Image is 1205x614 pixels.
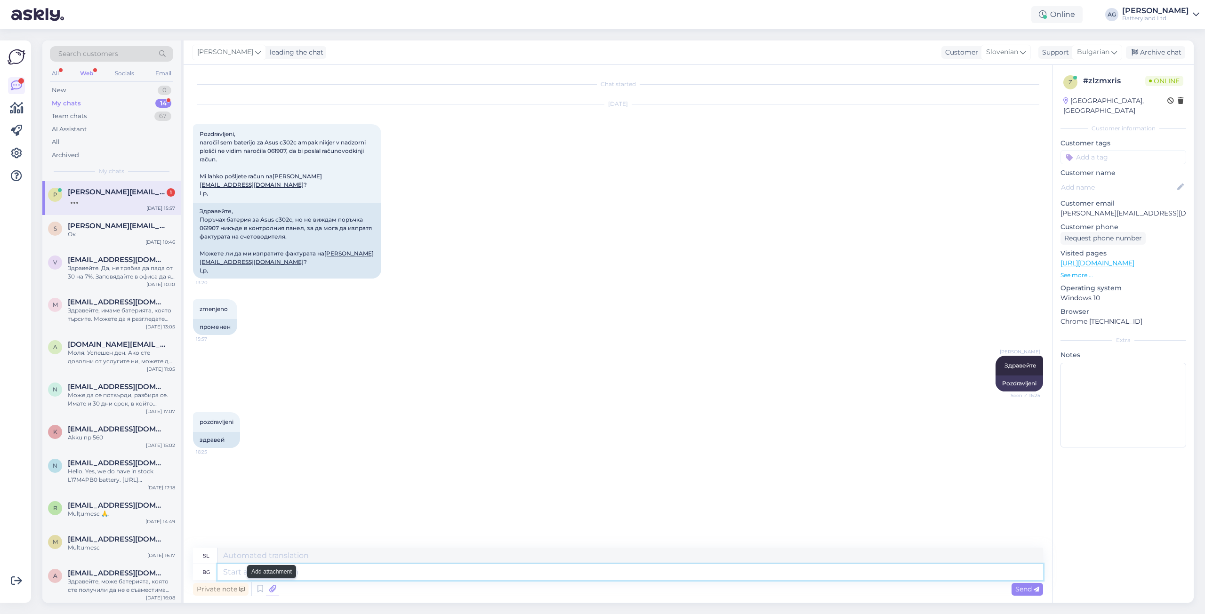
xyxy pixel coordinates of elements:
[68,340,166,349] span: aynur.nevruzi.london@gmail.com
[68,391,175,408] div: Може да се потвърди, разбира се. Имате и 30 дни срок, в който можете да върнете батерията, яко не...
[52,137,60,147] div: All
[193,432,240,448] div: здравей
[99,167,124,175] span: My chats
[193,583,249,596] div: Private note
[68,501,166,510] span: radulescupetre222@gmail.com
[1060,283,1186,293] p: Operating system
[1060,307,1186,317] p: Browser
[1004,362,1036,369] span: Здравейте
[68,467,175,484] div: Hello. Yes, we do have in stock L17M4PB0 battery. [URL][DOMAIN_NAME]
[146,408,175,415] div: [DATE] 17:07
[52,99,81,108] div: My chats
[68,349,175,366] div: Моля. Успешен ден. Ако сте доволни от услугите ни, можете да ни оставите оценка в Google на този ...
[147,484,175,491] div: [DATE] 17:18
[50,67,61,80] div: All
[200,130,367,197] span: Pozdravljeni, naročil sem baterijo za Asus c302c ampak nikjer v nadzorni plošči ne vidim naročila...
[1105,8,1118,21] div: AG
[197,47,253,57] span: [PERSON_NAME]
[1077,47,1109,57] span: Bulgarian
[1060,293,1186,303] p: Windows 10
[1038,48,1069,57] div: Support
[68,255,166,264] span: vwvalko@abv.bg
[1060,208,1186,218] p: [PERSON_NAME][EMAIL_ADDRESS][DOMAIN_NAME]
[53,343,57,351] span: a
[146,281,175,288] div: [DATE] 10:10
[78,67,95,80] div: Web
[251,567,292,576] small: Add attachment
[1015,585,1039,593] span: Send
[153,67,173,80] div: Email
[1122,7,1189,15] div: [PERSON_NAME]
[68,577,175,594] div: Здравейте, може батерията, която сте получили да не е съвместима или повредена. Може ли повече ин...
[200,305,228,312] span: zmenjeno
[68,306,175,323] div: Здравейте, имаме батерията, която търсите. Можете да я разгледате тук: [URL][DOMAIN_NAME]
[200,418,233,425] span: pozdravljeni
[53,572,57,579] span: a
[68,222,166,230] span: Stefanangelov@gbg.bg
[1083,75,1145,87] div: # zlzmxris
[196,448,231,455] span: 16:25
[146,442,175,449] div: [DATE] 15:02
[68,569,166,577] span: anderlic.m@gmail.com
[68,510,175,518] div: Mulțumesc 🙏.
[196,335,231,343] span: 15:57
[193,100,1043,108] div: [DATE]
[58,49,118,59] span: Search customers
[68,433,175,442] div: Akku np 560
[202,564,210,580] div: bg
[53,191,57,198] span: p
[193,80,1043,88] div: Chat started
[53,538,58,545] span: m
[147,552,175,559] div: [DATE] 16:17
[941,48,978,57] div: Customer
[1063,96,1167,116] div: [GEOGRAPHIC_DATA], [GEOGRAPHIC_DATA]
[266,48,323,57] div: leading the chat
[53,301,58,308] span: m
[53,386,57,393] span: n
[146,323,175,330] div: [DATE] 13:05
[1060,271,1186,279] p: See more ...
[1068,79,1072,86] span: z
[53,428,57,435] span: k
[203,548,209,564] div: sl
[1060,232,1146,245] div: Request phone number
[53,462,57,469] span: n
[1145,76,1183,86] span: Online
[52,125,87,134] div: AI Assistant
[1060,336,1186,344] div: Extra
[193,319,237,335] div: променен
[146,594,175,601] div: [DATE] 16:08
[167,188,175,197] div: 1
[145,239,175,246] div: [DATE] 10:46
[1126,46,1185,59] div: Archive chat
[1060,248,1186,258] p: Visited pages
[1122,15,1189,22] div: Batteryland Ltd
[1060,150,1186,164] input: Add a tag
[68,425,166,433] span: klingler.c@outlook.de
[52,112,87,121] div: Team chats
[54,225,57,232] span: S
[1060,199,1186,208] p: Customer email
[52,151,79,160] div: Archived
[1060,350,1186,360] p: Notes
[1060,259,1134,267] a: [URL][DOMAIN_NAME]
[146,205,175,212] div: [DATE] 15:57
[68,535,166,543] span: moldopaul72@gmail.com
[68,383,166,391] span: no.spam@batteryland.com
[68,543,175,552] div: Multumesc
[52,86,66,95] div: New
[68,230,175,239] div: Ок
[1031,6,1083,23] div: Online
[53,259,57,266] span: v
[68,459,166,467] span: nr.hamer@yahoo.com
[1061,182,1175,192] input: Add name
[1060,317,1186,327] p: Chrome [TECHNICAL_ID]
[1060,222,1186,232] p: Customer phone
[158,86,171,95] div: 0
[193,203,381,279] div: Здравейте, Поръчах батерия за Asus c302c, но не виждам поръчка 061907 никъде в контролния панел, ...
[145,518,175,525] div: [DATE] 14:49
[1005,392,1040,399] span: Seen ✓ 16:25
[53,504,57,511] span: r
[1122,7,1199,22] a: [PERSON_NAME]Batteryland Ltd
[1060,124,1186,133] div: Customer information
